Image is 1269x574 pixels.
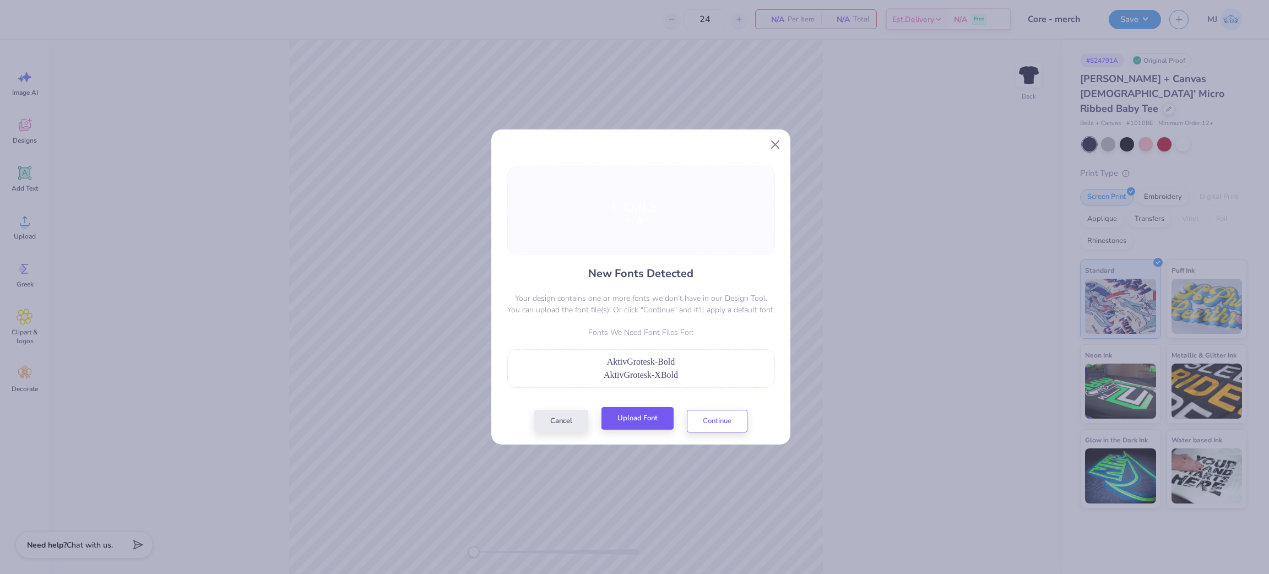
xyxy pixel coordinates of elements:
span: AktivGrotesk-Bold [607,357,675,366]
button: Upload Font [601,407,674,430]
button: Cancel [534,410,588,432]
button: Continue [687,410,747,432]
h4: New Fonts Detected [588,266,693,281]
button: Close [765,134,786,155]
span: AktivGrotesk-XBold [604,370,678,380]
p: Your design contains one or more fonts we don't have in our Design Tool. You can upload the font ... [507,293,775,316]
p: Fonts We Need Font Files For: [507,327,775,338]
